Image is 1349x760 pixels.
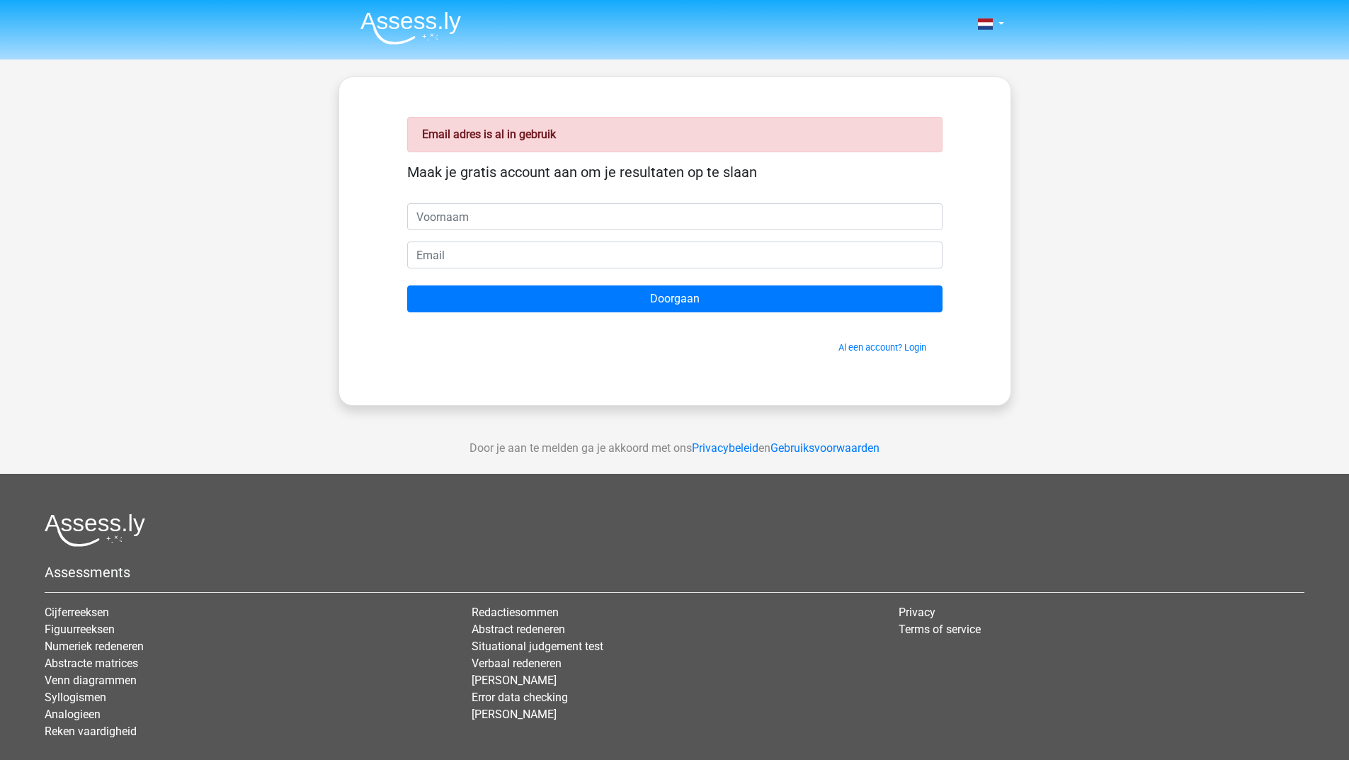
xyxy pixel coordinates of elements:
[45,514,145,547] img: Assessly logo
[45,640,144,653] a: Numeriek redeneren
[407,242,943,268] input: Email
[472,674,557,687] a: [PERSON_NAME]
[899,623,981,636] a: Terms of service
[407,164,943,181] h5: Maak je gratis account aan om je resultaten op te slaan
[472,691,568,704] a: Error data checking
[899,606,935,619] a: Privacy
[472,657,562,670] a: Verbaal redeneren
[45,708,101,721] a: Analogieen
[422,127,556,141] strong: Email adres is al in gebruik
[407,203,943,230] input: Voornaam
[838,342,926,353] a: Al een account? Login
[692,441,758,455] a: Privacybeleid
[770,441,880,455] a: Gebruiksvoorwaarden
[472,708,557,721] a: [PERSON_NAME]
[45,564,1304,581] h5: Assessments
[45,691,106,704] a: Syllogismen
[45,623,115,636] a: Figuurreeksen
[45,606,109,619] a: Cijferreeksen
[407,285,943,312] input: Doorgaan
[45,657,138,670] a: Abstracte matrices
[472,640,603,653] a: Situational judgement test
[45,725,137,738] a: Reken vaardigheid
[472,606,559,619] a: Redactiesommen
[360,11,461,45] img: Assessly
[472,623,565,636] a: Abstract redeneren
[45,674,137,687] a: Venn diagrammen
